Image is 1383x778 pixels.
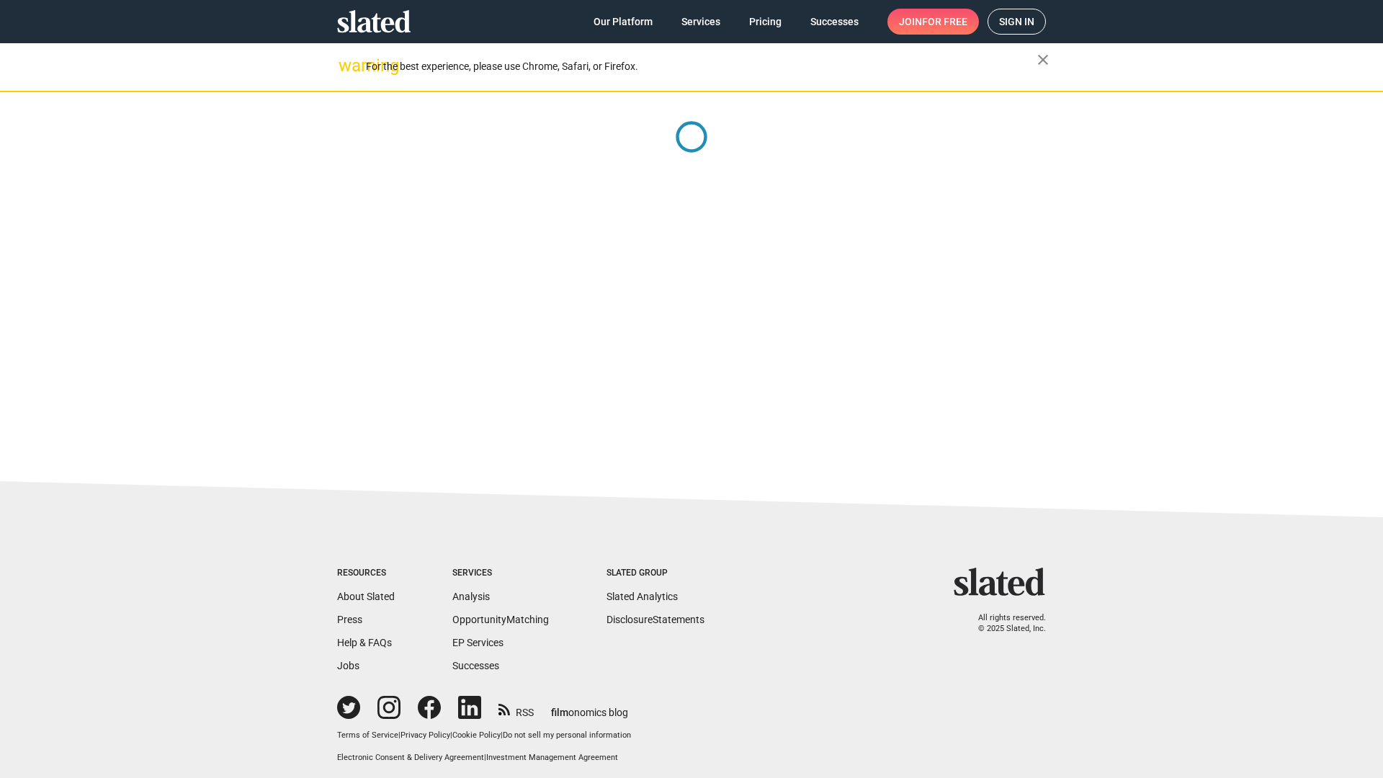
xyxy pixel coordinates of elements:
[366,57,1037,76] div: For the best experience, please use Chrome, Safari, or Firefox.
[607,568,704,579] div: Slated Group
[337,591,395,602] a: About Slated
[607,614,704,625] a: DisclosureStatements
[337,730,398,740] a: Terms of Service
[594,9,653,35] span: Our Platform
[498,697,534,720] a: RSS
[999,9,1034,34] span: Sign in
[988,9,1046,35] a: Sign in
[450,730,452,740] span: |
[337,568,395,579] div: Resources
[501,730,503,740] span: |
[337,637,392,648] a: Help & FAQs
[484,753,486,762] span: |
[1034,51,1052,68] mat-icon: close
[670,9,732,35] a: Services
[607,591,678,602] a: Slated Analytics
[400,730,450,740] a: Privacy Policy
[738,9,793,35] a: Pricing
[899,9,967,35] span: Join
[452,637,503,648] a: EP Services
[551,694,628,720] a: filmonomics blog
[452,730,501,740] a: Cookie Policy
[452,660,499,671] a: Successes
[810,9,859,35] span: Successes
[452,568,549,579] div: Services
[486,753,618,762] a: Investment Management Agreement
[922,9,967,35] span: for free
[887,9,979,35] a: Joinfor free
[452,591,490,602] a: Analysis
[749,9,782,35] span: Pricing
[799,9,870,35] a: Successes
[337,753,484,762] a: Electronic Consent & Delivery Agreement
[582,9,664,35] a: Our Platform
[452,614,549,625] a: OpportunityMatching
[681,9,720,35] span: Services
[398,730,400,740] span: |
[963,613,1046,634] p: All rights reserved. © 2025 Slated, Inc.
[337,660,359,671] a: Jobs
[551,707,568,718] span: film
[503,730,631,741] button: Do not sell my personal information
[339,57,356,74] mat-icon: warning
[337,614,362,625] a: Press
